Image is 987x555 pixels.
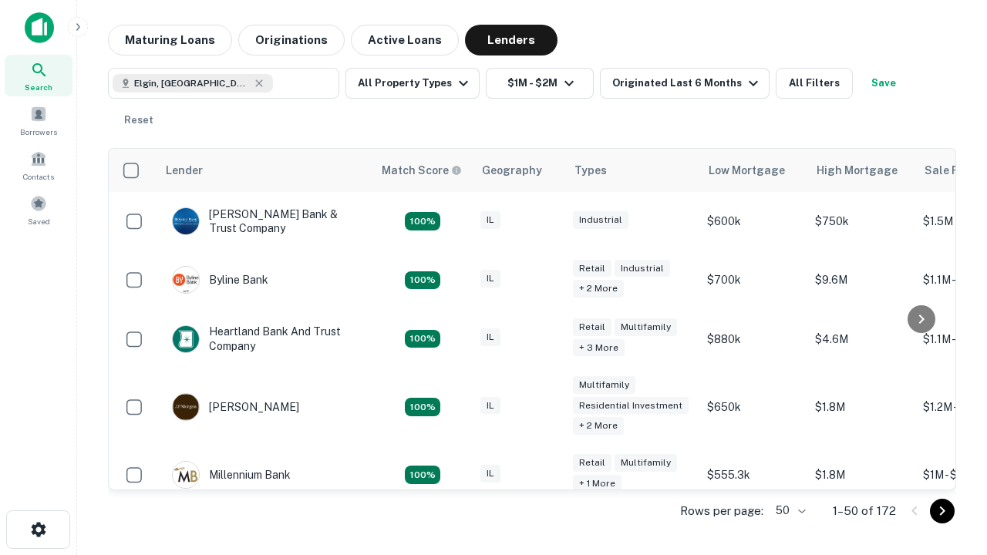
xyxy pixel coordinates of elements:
button: All Property Types [345,68,480,99]
div: IL [480,270,500,288]
div: IL [480,465,500,483]
td: $1.8M [807,446,915,504]
div: Multifamily [615,318,677,336]
div: Matching Properties: 16, hasApolloMatch: undefined [405,466,440,484]
div: Industrial [615,260,670,277]
div: Low Mortgage [709,161,785,180]
button: Go to next page [930,499,955,523]
div: Residential Investment [573,397,689,415]
button: Reset [114,105,163,136]
div: + 1 more [573,475,622,493]
div: Millennium Bank [172,461,291,489]
span: Elgin, [GEOGRAPHIC_DATA], [GEOGRAPHIC_DATA] [134,76,250,90]
a: Search [5,55,72,96]
div: Types [574,161,607,180]
p: 1–50 of 172 [833,502,896,520]
div: + 3 more [573,339,625,357]
iframe: Chat Widget [910,432,987,506]
a: Borrowers [5,99,72,141]
td: $9.6M [807,251,915,309]
th: Geography [473,149,565,192]
img: picture [173,326,199,352]
td: $1.8M [807,368,915,446]
td: $650k [699,368,807,446]
a: Saved [5,189,72,230]
div: Byline Bank [172,266,268,294]
th: Capitalize uses an advanced AI algorithm to match your search with the best lender. The match sco... [372,149,473,192]
div: Retail [573,318,611,336]
span: Borrowers [20,126,57,138]
div: Geography [482,161,542,180]
div: Multifamily [615,454,677,472]
div: + 2 more [573,417,624,435]
div: [PERSON_NAME] [172,393,299,421]
a: Contacts [5,144,72,186]
div: Matching Properties: 19, hasApolloMatch: undefined [405,330,440,348]
h6: Match Score [382,162,459,179]
span: Contacts [23,170,54,183]
div: High Mortgage [817,161,898,180]
div: [PERSON_NAME] Bank & Trust Company [172,207,357,235]
img: capitalize-icon.png [25,12,54,43]
div: Originated Last 6 Months [612,74,763,92]
div: Retail [573,454,611,472]
td: $880k [699,309,807,368]
button: $1M - $2M [486,68,594,99]
img: picture [173,267,199,293]
td: $4.6M [807,309,915,368]
p: Rows per page: [680,502,763,520]
span: Saved [28,215,50,227]
div: Industrial [573,211,628,229]
div: Matching Properties: 28, hasApolloMatch: undefined [405,212,440,230]
div: + 2 more [573,280,624,298]
button: Maturing Loans [108,25,232,55]
button: Save your search to get updates of matches that match your search criteria. [859,68,908,99]
th: High Mortgage [807,149,915,192]
span: Search [25,81,52,93]
button: Active Loans [351,25,459,55]
div: IL [480,328,500,346]
div: Matching Properties: 23, hasApolloMatch: undefined [405,398,440,416]
th: Lender [157,149,372,192]
img: picture [173,394,199,420]
td: $555.3k [699,446,807,504]
button: All Filters [776,68,853,99]
th: Low Mortgage [699,149,807,192]
button: Lenders [465,25,558,55]
img: picture [173,462,199,488]
div: IL [480,211,500,229]
th: Types [565,149,699,192]
div: Capitalize uses an advanced AI algorithm to match your search with the best lender. The match sco... [382,162,462,179]
td: $600k [699,192,807,251]
div: Lender [166,161,203,180]
div: Heartland Bank And Trust Company [172,325,357,352]
div: IL [480,397,500,415]
td: $750k [807,192,915,251]
div: Multifamily [573,376,635,394]
img: picture [173,208,199,234]
button: Originated Last 6 Months [600,68,770,99]
div: 50 [770,499,808,522]
button: Originations [238,25,345,55]
td: $700k [699,251,807,309]
div: Retail [573,260,611,277]
div: Matching Properties: 18, hasApolloMatch: undefined [405,271,440,290]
